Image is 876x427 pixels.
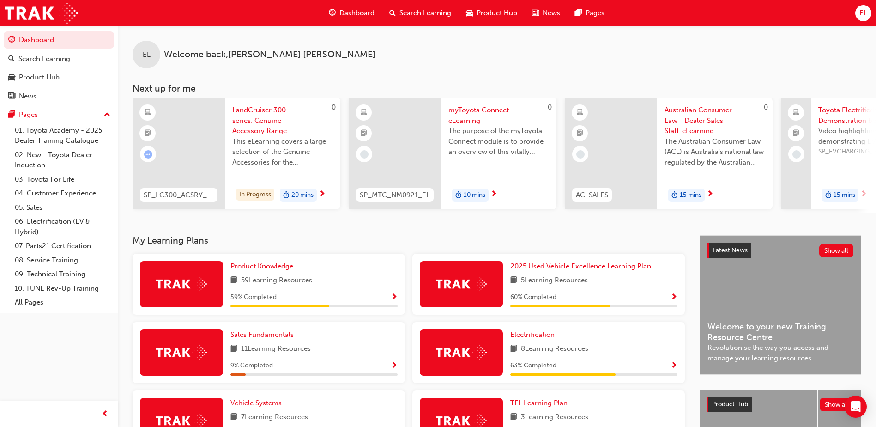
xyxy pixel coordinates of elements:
[230,330,294,339] span: Sales Fundamentals
[339,8,375,18] span: Dashboard
[8,36,15,44] span: guage-icon
[230,343,237,355] span: book-icon
[104,109,110,121] span: up-icon
[5,3,78,24] a: Trak
[391,292,398,303] button: Show Progress
[568,4,612,23] a: pages-iconPages
[230,412,237,423] span: book-icon
[521,275,588,287] span: 5 Learning Resources
[133,98,340,209] a: 0SP_LC300_ACSRY_NM0921_VIDLandCruiser 300 series: Genuine Accessory Range IntroductionThis eLearn...
[11,123,114,148] a: 01. Toyota Academy - 2025 Dealer Training Catalogue
[283,189,290,201] span: duration-icon
[4,31,114,49] a: Dashboard
[332,103,336,111] span: 0
[236,189,274,201] div: In Progress
[860,190,867,199] span: next-icon
[448,105,549,126] span: myToyota Connect - eLearning
[389,7,396,19] span: search-icon
[230,329,297,340] a: Sales Fundamentals
[525,4,568,23] a: news-iconNews
[521,343,588,355] span: 8 Learning Resources
[577,128,583,140] span: booktick-icon
[144,150,152,159] span: learningRecordVerb_ATTEMPT-icon
[577,107,583,119] span: learningResourceType_ELEARNING-icon
[329,7,336,19] span: guage-icon
[8,73,15,82] span: car-icon
[548,103,552,111] span: 0
[707,322,853,342] span: Welcome to your new Training Resource Centre
[510,360,556,371] span: 63 % Completed
[4,106,114,123] button: Pages
[510,398,571,409] a: TFL Learning Plan
[391,360,398,372] button: Show Progress
[241,343,311,355] span: 11 Learning Resources
[680,190,701,201] span: 15 mins
[793,128,799,140] span: booktick-icon
[11,172,114,187] a: 03. Toyota For Life
[707,342,853,363] span: Revolutionise the way you access and manage your learning resources.
[825,189,832,201] span: duration-icon
[510,399,568,407] span: TFL Learning Plan
[671,360,677,372] button: Show Progress
[118,83,876,94] h3: Next up for me
[510,412,517,423] span: book-icon
[586,8,604,18] span: Pages
[11,148,114,172] a: 02. New - Toyota Dealer Induction
[4,88,114,105] a: News
[671,189,678,201] span: duration-icon
[707,397,854,412] a: Product HubShow all
[241,412,308,423] span: 7 Learning Resources
[671,362,677,370] span: Show Progress
[671,292,677,303] button: Show Progress
[510,262,651,270] span: 2025 Used Vehicle Excellence Learning Plan
[8,55,15,63] span: search-icon
[102,409,109,420] span: prev-icon
[156,345,207,360] img: Trak
[230,261,297,272] a: Product Knowledge
[510,261,655,272] a: 2025 Used Vehicle Excellence Learning Plan
[319,190,326,199] span: next-icon
[543,8,560,18] span: News
[18,54,70,64] div: Search Learning
[230,399,282,407] span: Vehicle Systems
[19,72,60,83] div: Product Hub
[164,49,375,60] span: Welcome back , [PERSON_NAME] [PERSON_NAME]
[360,190,430,201] span: SP_MTC_NM0921_EL
[455,189,462,201] span: duration-icon
[143,49,151,60] span: EL
[360,150,369,159] span: learningRecordVerb_NONE-icon
[8,111,15,119] span: pages-icon
[436,345,487,360] img: Trak
[144,190,214,201] span: SP_LC300_ACSRY_NM0921_VID
[792,150,801,159] span: learningRecordVerb_NONE-icon
[230,292,277,303] span: 59 % Completed
[671,293,677,302] span: Show Progress
[4,69,114,86] a: Product Hub
[361,107,367,119] span: learningResourceType_ELEARNING-icon
[565,98,773,209] a: 0ACLSALESAustralian Consumer Law - Dealer Sales Staff-eLearning moduleThe Australian Consumer Law...
[532,7,539,19] span: news-icon
[510,292,556,303] span: 60 % Completed
[490,190,497,199] span: next-icon
[713,246,748,254] span: Latest News
[230,360,273,371] span: 9 % Completed
[436,277,487,291] img: Trak
[349,98,556,209] a: 0SP_MTC_NM0921_ELmyToyota Connect - eLearningThe purpose of the myToyota Connect module is to pro...
[510,343,517,355] span: book-icon
[4,50,114,67] a: Search Learning
[133,235,685,246] h3: My Learning Plans
[665,105,765,136] span: Australian Consumer Law - Dealer Sales Staff-eLearning module
[291,190,314,201] span: 20 mins
[11,253,114,268] a: 08. Service Training
[19,91,36,102] div: News
[11,267,114,281] a: 09. Technical Training
[845,396,867,418] div: Open Intercom Messenger
[576,190,608,201] span: ACLSALES
[466,7,473,19] span: car-icon
[820,398,854,411] button: Show all
[793,107,799,119] span: laptop-icon
[4,30,114,106] button: DashboardSearch LearningProduct HubNews
[19,110,38,120] div: Pages
[764,103,768,111] span: 0
[834,190,855,201] span: 15 mins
